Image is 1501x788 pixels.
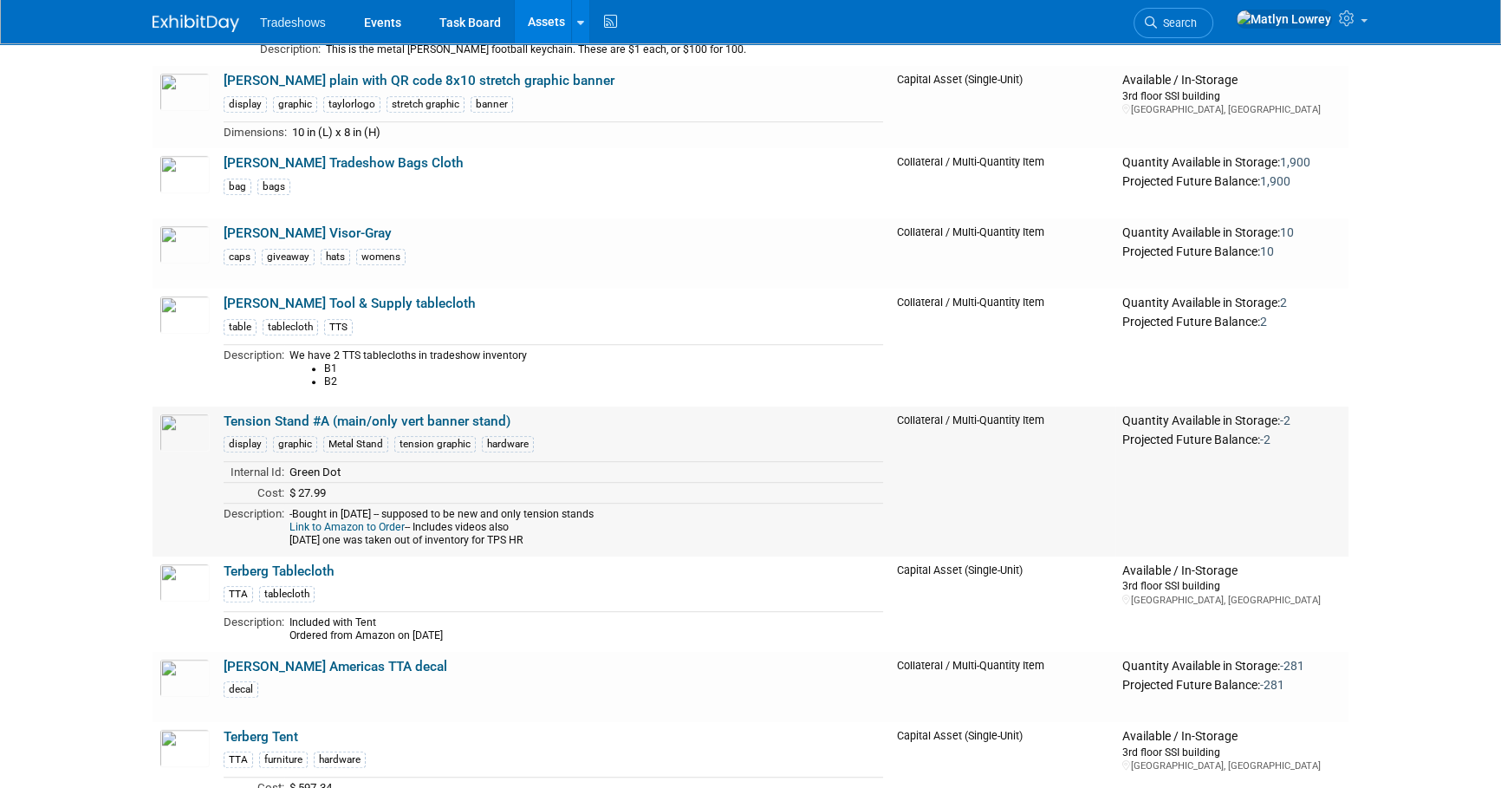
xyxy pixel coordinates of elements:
div: Quantity Available in Storage: [1122,225,1342,241]
img: Matlyn Lowrey [1236,10,1332,29]
div: graphic [273,96,317,113]
span: -281 [1280,659,1304,673]
div: TTA [224,752,253,768]
div: Projected Future Balance: [1122,171,1342,190]
a: [PERSON_NAME] Visor-Gray [224,225,392,241]
div: Included with Tent Ordered from Amazon on [DATE] [289,616,883,643]
div: hats [321,249,350,265]
td: Collateral / Multi-Quantity Item [890,218,1115,289]
div: graphic [273,436,317,453]
a: Link to Amazon to Order [289,521,405,533]
div: tablecloth [259,586,315,602]
a: [PERSON_NAME] Tool & Supply tablecloth [224,296,476,311]
td: Description: [224,612,284,645]
td: Description: [224,39,321,59]
a: Terberg Tablecloth [224,563,335,579]
a: [PERSON_NAME] Tradeshow Bags Cloth [224,155,464,171]
div: Quantity Available in Storage: [1122,414,1342,429]
div: 3rd floor SSI building [1122,745,1342,759]
div: Projected Future Balance: [1122,674,1342,694]
div: This is the metal [PERSON_NAME] football keychain. These are $1 each, or $100 for 100. [326,43,883,56]
div: Projected Future Balance: [1122,311,1342,330]
a: Tension Stand #A (main/only vert banner stand) [224,414,510,429]
div: giveaway [262,249,315,265]
div: hardware [482,436,534,453]
td: Cost: [224,482,284,503]
div: tension graphic [394,436,476,453]
span: 1,900 [1260,174,1290,188]
td: Collateral / Multi-Quantity Item [890,148,1115,218]
td: $ 27.99 [284,482,883,503]
span: Search [1157,16,1197,29]
span: 10 [1260,244,1274,258]
div: caps [224,249,256,265]
div: hardware [314,752,366,768]
div: table [224,319,257,335]
div: We have 2 TTS tablecloths in tradeshow inventory [289,349,883,389]
div: womens [356,249,406,265]
li: B2 [324,375,883,388]
div: 3rd floor SSI building [1122,578,1342,593]
span: -281 [1260,678,1284,692]
span: 10 in (L) x 8 in (H) [292,126,380,139]
div: bag [224,179,251,195]
div: Projected Future Balance: [1122,241,1342,260]
td: Collateral / Multi-Quantity Item [890,407,1115,557]
div: banner [471,96,513,113]
td: Collateral / Multi-Quantity Item [890,289,1115,407]
td: Capital Asset (Single-Unit) [890,557,1115,652]
div: TTA [224,586,253,602]
td: Green Dot [284,462,883,483]
div: furniture [259,752,308,768]
span: -2 [1260,433,1270,446]
div: [GEOGRAPHIC_DATA], [GEOGRAPHIC_DATA] [1122,103,1342,116]
div: [GEOGRAPHIC_DATA], [GEOGRAPHIC_DATA] [1122,594,1342,607]
span: 10 [1280,225,1294,239]
span: -2 [1280,414,1290,427]
a: [PERSON_NAME] Americas TTA decal [224,659,447,674]
a: Terberg Tent [224,729,298,745]
span: Tradeshows [260,16,326,29]
div: Available / In-Storage [1122,73,1342,88]
span: 2 [1260,315,1267,329]
div: decal [224,681,258,698]
td: Description: [224,344,284,400]
div: Projected Future Balance: [1122,429,1342,448]
li: B1 [324,362,883,375]
div: Quantity Available in Storage: [1122,155,1342,171]
div: Quantity Available in Storage: [1122,659,1342,674]
div: taylorlogo [323,96,380,113]
td: Capital Asset (Single-Unit) [890,66,1115,148]
div: bags [257,179,290,195]
td: Description: [224,503,284,550]
a: [PERSON_NAME] plain with QR code 8x10 stretch graphic banner [224,73,614,88]
div: Metal Stand [323,436,388,453]
div: display [224,96,267,113]
div: display [224,436,267,453]
td: Dimensions: [224,121,287,141]
img: ExhibitDay [153,15,239,32]
a: Search [1134,8,1213,38]
div: Available / In-Storage [1122,563,1342,579]
div: tablecloth [263,319,318,335]
div: [GEOGRAPHIC_DATA], [GEOGRAPHIC_DATA] [1122,759,1342,772]
td: Internal Id: [224,462,284,483]
span: 1,900 [1280,155,1310,169]
td: Collateral / Multi-Quantity Item [890,652,1115,722]
span: 2 [1280,296,1287,309]
div: 3rd floor SSI building [1122,88,1342,103]
div: Available / In-Storage [1122,729,1342,745]
div: -Bought in [DATE] -- supposed to be new and only tension stands -- Includes videos also [DATE] on... [289,508,883,548]
div: TTS [324,319,353,335]
div: Quantity Available in Storage: [1122,296,1342,311]
div: stretch graphic [387,96,465,113]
